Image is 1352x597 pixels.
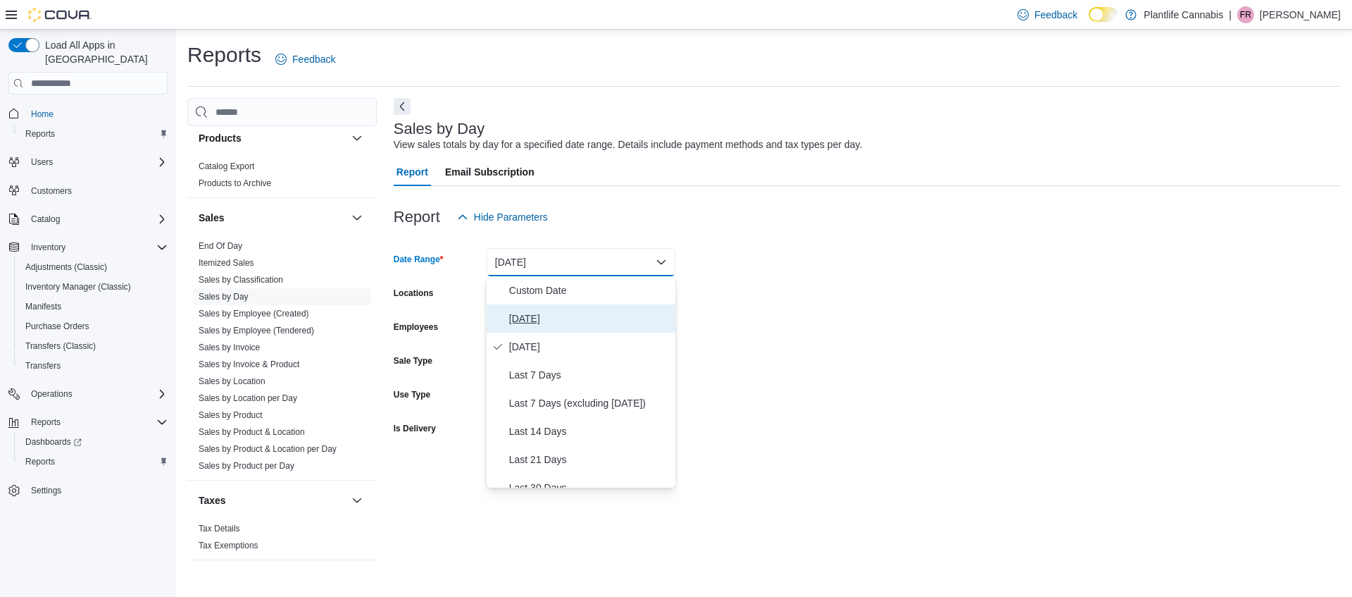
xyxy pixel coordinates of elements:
a: Sales by Invoice & Product [199,359,299,369]
h3: Report [394,209,440,226]
a: Sales by Employee (Tendered) [199,326,314,336]
div: Sales [187,238,377,480]
span: Catalog Export [199,161,254,172]
span: Transfers [20,357,168,374]
span: Sales by Location per Day [199,393,297,404]
h3: Sales [199,211,225,225]
span: Catalog [25,211,168,228]
a: Sales by Product & Location [199,427,305,437]
a: Home [25,106,59,123]
button: Catalog [3,209,173,229]
button: Taxes [349,492,365,509]
span: Adjustments (Classic) [20,259,168,276]
h1: Reports [187,41,261,69]
span: Home [31,109,54,120]
span: Inventory Manager (Classic) [25,281,131,293]
a: Tax Details [199,524,240,534]
span: Sales by Product per Day [199,460,294,472]
p: [PERSON_NAME] [1260,6,1341,23]
button: Operations [25,386,78,402]
button: [DATE] [487,248,675,276]
span: Transfers (Classic) [20,338,168,355]
span: Reports [20,453,168,470]
h3: Taxes [199,493,226,507]
span: Sales by Employee (Tendered) [199,325,314,336]
span: Sales by Location [199,376,265,387]
input: Dark Mode [1089,7,1118,22]
a: Transfers [20,357,66,374]
button: Products [199,131,346,145]
span: Report [396,158,428,186]
a: End Of Day [199,241,242,251]
button: Operations [3,384,173,404]
h3: Products [199,131,242,145]
span: Dark Mode [1089,22,1089,23]
button: Products [349,130,365,147]
span: Reports [25,414,168,431]
button: Reports [14,452,173,472]
div: Products [187,158,377,197]
button: Settings [3,480,173,500]
label: Date Range [394,254,444,265]
a: Feedback [270,45,341,73]
button: Manifests [14,297,173,316]
span: Sales by Product & Location [199,426,305,438]
a: Dashboards [20,433,87,450]
a: Sales by Location per Day [199,393,297,403]
a: Sales by Product & Location per Day [199,444,337,454]
button: Sales [199,211,346,225]
a: Reports [20,125,61,142]
span: Products to Archive [199,178,271,189]
a: Sales by Product per Day [199,461,294,471]
span: Reports [25,456,55,467]
span: End Of Day [199,240,242,252]
span: Purchase Orders [20,318,168,335]
span: Settings [31,485,61,496]
span: Last 21 Days [509,451,670,468]
span: Sales by Employee (Created) [199,308,309,319]
div: Select listbox [487,276,675,488]
a: Sales by Day [199,292,249,302]
span: Sales by Product & Location per Day [199,443,337,455]
span: Dashboards [20,433,168,450]
button: Home [3,103,173,123]
span: Manifests [20,298,168,315]
button: Inventory Manager (Classic) [14,277,173,297]
span: Feedback [292,52,335,66]
span: Manifests [25,301,61,312]
span: Inventory [31,242,65,253]
a: Feedback [1012,1,1083,29]
img: Cova [28,8,92,22]
span: Home [25,104,168,122]
span: Reports [25,128,55,140]
span: Sales by Day [199,291,249,302]
div: Taxes [187,520,377,560]
nav: Complex example [8,97,168,537]
button: Transfers (Classic) [14,336,173,356]
a: Inventory Manager (Classic) [20,278,137,295]
button: Catalog [25,211,65,228]
span: Reports [31,417,61,428]
button: Hide Parameters [451,203,553,231]
a: Manifests [20,298,67,315]
a: Reports [20,453,61,470]
span: Catalog [31,214,60,225]
a: Purchase Orders [20,318,95,335]
button: Reports [3,412,173,432]
span: Operations [31,388,73,400]
label: Employees [394,321,438,333]
button: Users [25,154,58,171]
span: Inventory Manager (Classic) [20,278,168,295]
span: Settings [25,481,168,499]
div: Faye Rawcliffe [1237,6,1254,23]
span: Custom Date [509,282,670,299]
a: Sales by Location [199,376,265,386]
a: Dashboards [14,432,173,452]
button: Taxes [199,493,346,507]
a: Catalog Export [199,161,254,171]
button: Adjustments (Classic) [14,257,173,277]
label: Locations [394,288,434,299]
span: Last 30 Days [509,479,670,496]
span: Sales by Classification [199,274,283,285]
span: Dashboards [25,436,82,448]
